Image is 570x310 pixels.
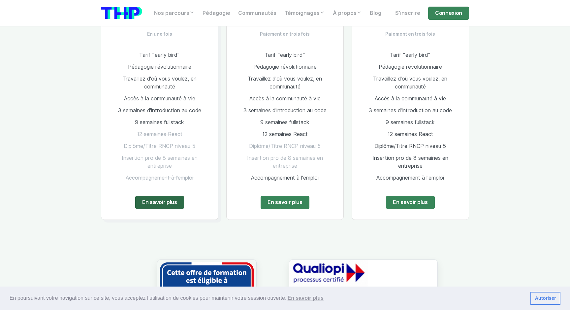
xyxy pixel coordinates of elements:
[199,7,234,20] a: Pédagogie
[379,64,442,70] span: Pédagogie révolutionnaire
[391,7,424,20] a: S'inscrire
[376,175,444,181] span: Accompagnement à l'emploi
[530,292,560,305] a: dismiss cookie message
[122,76,197,90] span: Travaillez d'où vous voulez, en communauté
[261,196,309,209] a: En savoir plus
[249,95,321,102] span: Accès à la communauté à vie
[139,52,180,58] span: Tarif "early bird"
[150,7,199,20] a: Nos parcours
[385,31,435,37] span: Paiement en trois fois
[124,143,195,149] span: Diplôme/Titre RNCP niveau 5
[243,107,327,114] span: 3 semaines d'introduction au code
[369,107,452,114] span: 3 semaines d'introduction au code
[329,7,366,20] a: À propos
[128,64,191,70] span: Pédagogie révolutionnaire
[118,107,201,114] span: 3 semaines d'introduction au code
[388,131,433,137] span: 12 semaines React
[372,155,448,169] span: Insertion pro de 8 semaines en entreprise
[386,119,435,125] span: 9 semaines fullstack
[135,119,184,125] span: 9 semaines fullstack
[124,95,195,102] span: Accès à la communauté à vie
[10,293,525,303] span: En poursuivant votre navigation sur ce site, vous acceptez l’utilisation de cookies pour mainteni...
[251,7,295,27] span: 2500
[265,52,305,58] span: Tarif "early bird"
[137,131,182,137] span: 12 semaines React
[286,293,325,303] a: learn more about cookies
[390,52,430,58] span: Tarif "early bird"
[260,31,310,37] span: Paiement en trois fois
[373,76,447,90] span: Travaillez d'où vous voulez, en communauté
[234,7,280,20] a: Communautés
[251,175,319,181] span: Accompagnement à l'emploi
[280,7,329,20] a: Témoignages
[247,155,323,169] span: Insertion pro de 8 semaines en entreprise
[374,143,446,149] span: Diplôme/Titre RNCP niveau 5
[135,196,184,209] a: En savoir plus
[122,155,198,169] span: Insertion pro de 8 semaines en entreprise
[126,175,193,181] span: Accompagnement à l'emploi
[248,76,322,90] span: Travaillez d'où vous voulez, en communauté
[366,7,385,20] a: Blog
[428,7,469,20] a: Connexion
[249,143,321,149] span: Diplôme/Titre RNCP niveau 5
[101,7,142,19] img: logo
[376,7,421,27] span: 3500
[262,131,308,137] span: 12 semaines React
[260,119,309,125] span: 9 semaines fullstack
[253,64,317,70] span: Pédagogie révolutionnaire
[375,95,446,102] span: Accès à la communauté à vie
[127,7,169,27] span: 1000
[386,196,435,209] a: En savoir plus
[147,31,172,37] span: En une fois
